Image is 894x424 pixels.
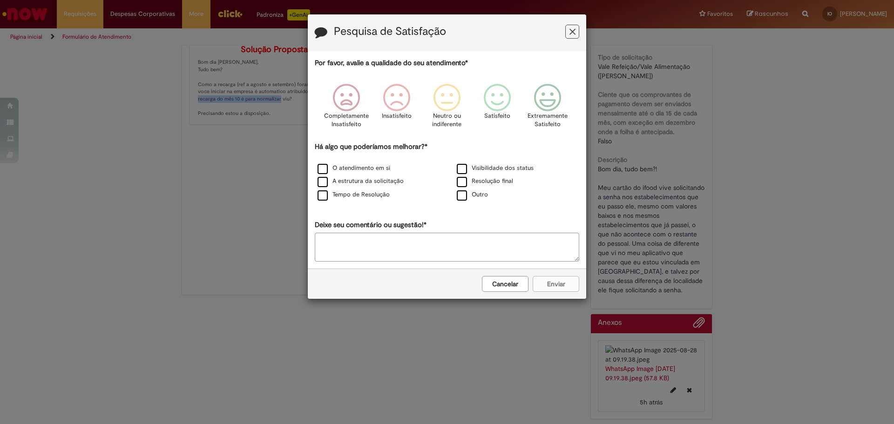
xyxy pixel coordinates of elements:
label: Tempo de Resolução [318,190,390,199]
button: Cancelar [482,276,528,292]
p: Extremamente Satisfeito [528,112,568,129]
label: Pesquisa de Satisfação [334,26,446,38]
div: Há algo que poderíamos melhorar?* [315,142,579,202]
p: Satisfeito [484,112,510,121]
div: Neutro ou indiferente [423,77,471,141]
label: O atendimento em si [318,164,390,173]
label: Por favor, avalie a qualidade do seu atendimento* [315,58,468,68]
p: Completamente Insatisfeito [324,112,369,129]
div: Completamente Insatisfeito [322,77,370,141]
div: Extremamente Satisfeito [524,77,571,141]
label: Deixe seu comentário ou sugestão!* [315,220,427,230]
p: Neutro ou indiferente [430,112,464,129]
label: Resolução final [457,177,513,186]
label: Outro [457,190,488,199]
label: A estrutura da solicitação [318,177,404,186]
label: Visibilidade dos status [457,164,534,173]
p: Insatisfeito [382,112,412,121]
div: Insatisfeito [373,77,420,141]
div: Satisfeito [474,77,521,141]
